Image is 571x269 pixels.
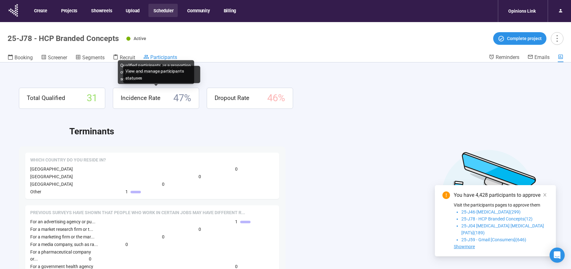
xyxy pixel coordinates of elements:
span: Total Qualified [27,93,65,103]
span: 0 [235,166,238,173]
span: For a government health agency [30,264,93,269]
div: Open Intercom Messenger [550,248,565,263]
div: Opinions Link [505,5,539,17]
span: 1 [125,188,128,195]
span: [GEOGRAPHIC_DATA] [30,174,73,179]
span: 47 % [173,91,191,106]
button: Complete project [493,32,546,45]
span: Screener [48,55,67,61]
span: 25-J04 [MEDICAL_DATA] [MEDICAL_DATA] [PAT's](189) [461,223,544,235]
a: Segments [75,54,105,62]
span: 1 [235,218,238,225]
span: Active [134,36,146,41]
span: [GEOGRAPHIC_DATA] [30,182,73,187]
button: Create [29,4,52,17]
span: For a market research firm or t... [30,227,93,232]
span: 25-J46-[MEDICAL_DATA](299) [461,209,521,214]
button: Community [182,4,214,17]
span: 0 [125,241,128,248]
span: Incidence Rate [121,93,160,103]
h2: Terminants [69,125,552,138]
span: Previous surveys have shown that people who work in certain jobs may have different reactions and... [30,210,245,216]
span: exclamation-circle [442,191,450,199]
span: For an advertising agency or pu... [30,219,95,224]
span: Segments [82,55,105,61]
span: For a pharmaceutical company or... [30,249,91,261]
button: Billing [219,4,241,17]
span: close [543,193,547,197]
span: Complete project [507,35,542,42]
span: Dropout Rate [215,93,249,103]
span: 25-J78 - HCP Branded Concepts(12) [461,216,533,221]
a: Recruit [113,54,135,62]
a: Reminders [489,54,519,61]
span: Booking [14,55,33,61]
span: Recruit [120,55,135,61]
button: Showreels [86,4,116,17]
span: [GEOGRAPHIC_DATA] [30,167,73,172]
span: more [553,34,561,43]
button: Scheduler [148,4,178,17]
span: Participants [150,54,177,60]
span: Other [30,189,41,194]
span: 0 [89,255,91,262]
img: Desktop work notes [441,149,536,244]
span: Emails [534,54,550,60]
h1: 25-J78 - HCP Branded Concepts [8,34,119,43]
span: 0 [162,181,164,188]
div: View and manage participants statuses [122,66,201,84]
a: Emails [528,54,550,61]
span: For a media company, such as ra... [30,242,98,247]
a: Screener [41,54,67,62]
span: 31 [87,91,97,106]
button: Projects [56,4,82,17]
span: 46 % [267,91,285,106]
span: 25-J59 - Gmail [Consumers](646) [461,237,526,242]
p: Visit the participants pages to approve them [454,202,548,208]
span: For a marketing firm or the mar... [30,234,95,239]
a: Booking [8,54,33,62]
a: Participants [143,54,177,61]
span: Showmore [454,244,475,249]
button: more [551,32,563,45]
span: Which country do you reside in? [30,157,106,163]
button: Upload [121,4,144,17]
span: Reminders [496,54,519,60]
span: 0 [199,173,201,180]
span: 0 [162,233,164,240]
div: You have 4,428 participants to approve [454,191,548,199]
span: 0 [199,226,201,233]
